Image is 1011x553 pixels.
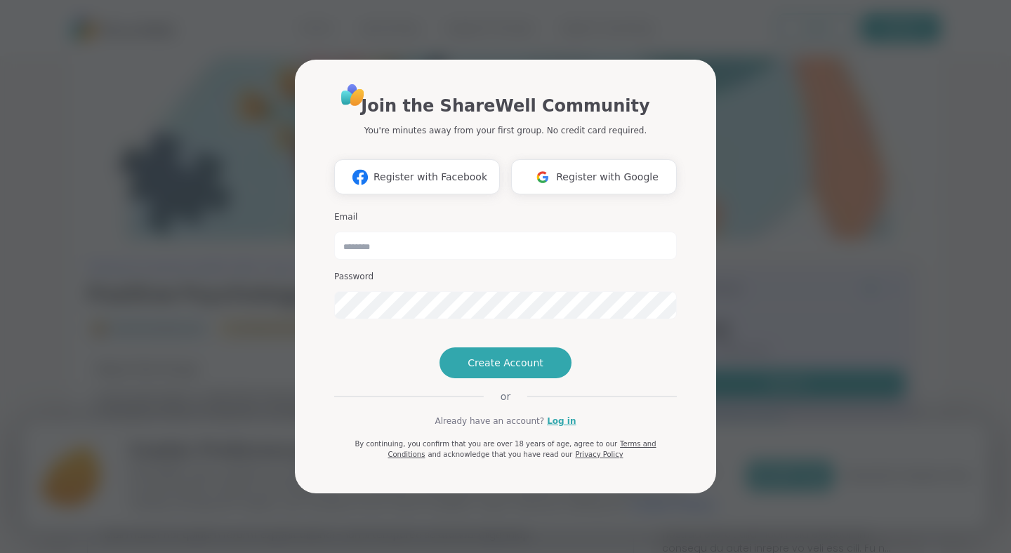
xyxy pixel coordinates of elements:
[547,415,576,427] a: Log in
[428,451,572,458] span: and acknowledge that you have read our
[361,93,649,119] h1: Join the ShareWell Community
[529,164,556,190] img: ShareWell Logomark
[334,159,500,194] button: Register with Facebook
[435,415,544,427] span: Already have an account?
[355,440,617,448] span: By continuing, you confirm that you are over 18 years of age, agree to our
[374,170,487,185] span: Register with Facebook
[334,271,677,283] h3: Password
[484,389,527,404] span: or
[575,451,623,458] a: Privacy Policy
[440,347,571,378] button: Create Account
[556,170,659,185] span: Register with Google
[337,79,369,111] img: ShareWell Logo
[347,164,374,190] img: ShareWell Logomark
[388,440,656,458] a: Terms and Conditions
[468,356,543,370] span: Create Account
[334,211,677,223] h3: Email
[511,159,677,194] button: Register with Google
[364,124,647,137] p: You're minutes away from your first group. No credit card required.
